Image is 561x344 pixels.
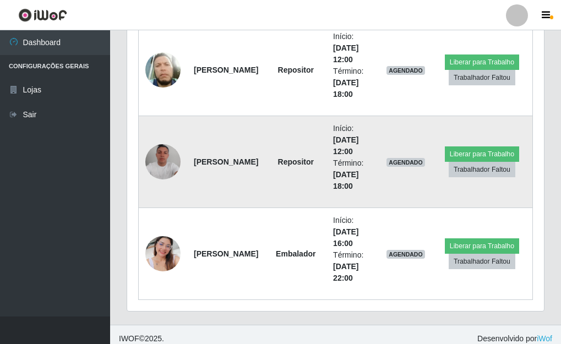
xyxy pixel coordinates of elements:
[333,78,358,99] time: [DATE] 18:00
[449,70,515,85] button: Trabalhador Faltou
[18,8,67,22] img: CoreUI Logo
[333,249,373,284] li: Término:
[278,65,314,74] strong: Repositor
[333,157,373,192] li: Término:
[194,157,258,166] strong: [PERSON_NAME]
[386,158,425,167] span: AGENDADO
[537,334,552,343] a: iWof
[145,222,181,285] img: 1708364606338.jpeg
[333,43,358,64] time: [DATE] 12:00
[445,54,519,70] button: Liberar para Trabalho
[449,254,515,269] button: Trabalhador Faltou
[278,157,314,166] strong: Repositor
[386,250,425,259] span: AGENDADO
[276,249,315,258] strong: Embalador
[333,170,358,190] time: [DATE] 18:00
[386,66,425,75] span: AGENDADO
[333,215,373,249] li: Início:
[333,123,373,157] li: Início:
[119,334,139,343] span: IWOF
[333,65,373,100] li: Término:
[333,227,358,248] time: [DATE] 16:00
[333,135,358,156] time: [DATE] 12:00
[145,50,181,91] img: 1673493072415.jpeg
[445,146,519,162] button: Liberar para Trabalho
[145,144,181,179] img: 1741725471606.jpeg
[333,31,373,65] li: Início:
[333,262,358,282] time: [DATE] 22:00
[194,65,258,74] strong: [PERSON_NAME]
[194,249,258,258] strong: [PERSON_NAME]
[445,238,519,254] button: Liberar para Trabalho
[449,162,515,177] button: Trabalhador Faltou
